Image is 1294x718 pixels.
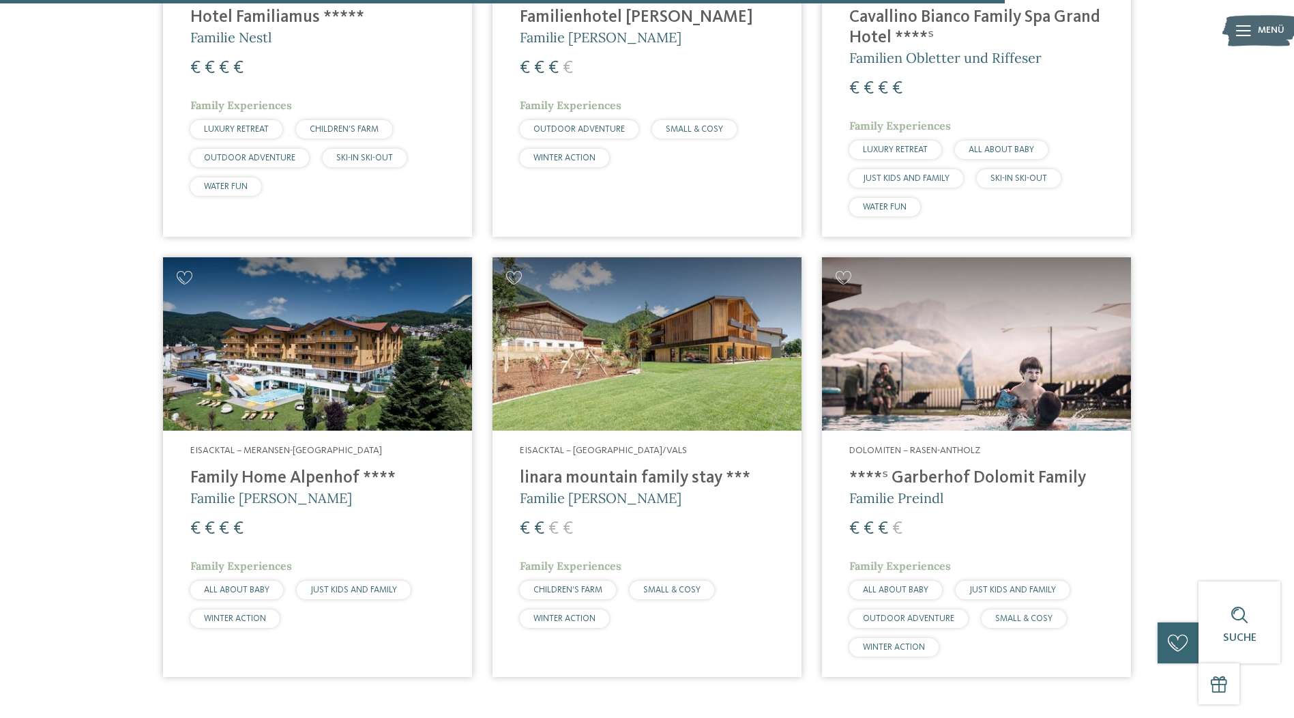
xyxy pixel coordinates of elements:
span: CHILDREN’S FARM [310,125,379,134]
span: Familie [PERSON_NAME] [520,29,681,46]
span: € [520,59,530,77]
span: Eisacktal – Meransen-[GEOGRAPHIC_DATA] [190,446,382,455]
h4: Family Home Alpenhof **** [190,468,445,489]
span: WATER FUN [863,203,907,212]
span: SMALL & COSY [666,125,723,134]
span: € [878,520,888,538]
span: LUXURY RETREAT [863,145,928,154]
span: € [205,59,215,77]
span: Eisacktal – [GEOGRAPHIC_DATA]/Vals [520,446,687,455]
span: € [233,59,244,77]
span: € [878,80,888,98]
h4: Cavallino Bianco Family Spa Grand Hotel ****ˢ [849,8,1104,48]
span: € [849,80,859,98]
span: Family Experiences [190,559,292,573]
span: € [849,520,859,538]
span: € [534,59,544,77]
span: Family Experiences [849,559,951,573]
span: WINTER ACTION [533,614,595,623]
span: WINTER ACTION [204,614,266,623]
a: Familienhotels gesucht? Hier findet ihr die besten! Dolomiten – Rasen-Antholz ****ˢ Garberhof Dol... [822,257,1131,677]
span: SMALL & COSY [995,614,1053,623]
span: SMALL & COSY [643,586,701,594]
a: Familienhotels gesucht? Hier findet ihr die besten! Eisacktal – [GEOGRAPHIC_DATA]/Vals linara mou... [492,257,802,677]
span: JUST KIDS AND FAMILY [310,586,397,594]
span: € [892,520,902,538]
span: SKI-IN SKI-OUT [336,154,393,162]
span: ALL ABOUT BABY [204,586,269,594]
span: Familie [PERSON_NAME] [190,489,352,506]
span: LUXURY RETREAT [204,125,269,134]
span: Family Experiences [190,98,292,112]
span: OUTDOOR ADVENTURE [533,125,625,134]
span: € [520,520,530,538]
span: € [563,520,573,538]
span: € [864,520,874,538]
span: Familie [PERSON_NAME] [520,489,681,506]
h4: linara mountain family stay *** [520,468,774,489]
span: WINTER ACTION [863,643,925,652]
span: Family Experiences [520,559,621,573]
span: JUST KIDS AND FAMILY [863,174,950,183]
span: Familie Nestl [190,29,271,46]
span: € [892,80,902,98]
span: Familie Preindl [849,489,943,506]
span: € [864,80,874,98]
span: € [233,520,244,538]
span: € [190,59,201,77]
span: OUTDOOR ADVENTURE [863,614,954,623]
span: Family Experiences [520,98,621,112]
span: ALL ABOUT BABY [863,586,928,594]
span: € [219,520,229,538]
span: € [548,520,559,538]
span: € [548,59,559,77]
span: Family Experiences [849,119,951,132]
a: Familienhotels gesucht? Hier findet ihr die besten! Eisacktal – Meransen-[GEOGRAPHIC_DATA] Family... [163,257,472,677]
span: € [190,520,201,538]
span: € [219,59,229,77]
h4: ****ˢ Garberhof Dolomit Family [849,468,1104,489]
span: Familien Obletter und Riffeser [849,49,1042,66]
span: JUST KIDS AND FAMILY [969,586,1056,594]
span: SKI-IN SKI-OUT [990,174,1047,183]
span: Dolomiten – Rasen-Antholz [849,446,980,455]
span: € [534,520,544,538]
span: Suche [1223,633,1256,644]
img: Familienhotels gesucht? Hier findet ihr die besten! [492,257,802,431]
img: Family Home Alpenhof **** [163,257,472,431]
span: ALL ABOUT BABY [969,145,1034,154]
span: € [205,520,215,538]
img: Familienhotels gesucht? Hier findet ihr die besten! [822,257,1131,431]
span: WATER FUN [204,182,248,191]
span: € [563,59,573,77]
span: OUTDOOR ADVENTURE [204,154,295,162]
span: WINTER ACTION [533,154,595,162]
h4: Familienhotel [PERSON_NAME] [520,8,774,28]
span: CHILDREN’S FARM [533,586,602,594]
